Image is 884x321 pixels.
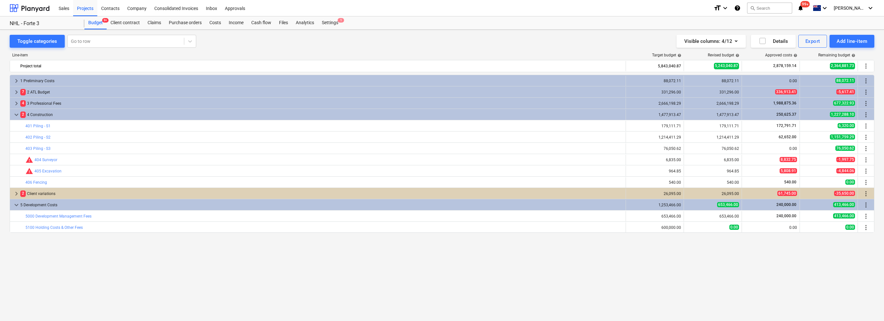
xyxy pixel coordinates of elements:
a: Purchase orders [165,16,206,29]
span: 8,832.75 [780,157,797,162]
i: keyboard_arrow_down [721,4,729,12]
a: Cash flow [247,16,275,29]
span: -35,650.00 [834,191,855,196]
span: keyboard_arrow_down [13,111,20,119]
div: 2,666,198.29 [687,101,739,106]
div: Visible columns : 4/12 [684,37,738,45]
a: 404 Surveyor [34,158,57,162]
span: 1,988,875.36 [773,101,797,105]
span: More actions [862,133,870,141]
a: 403 Piling - S3 [25,146,51,151]
span: 413,466.00 [833,213,855,219]
a: Costs [206,16,225,29]
div: Remaining budget [818,53,855,57]
a: 401 Piling - S1 [25,124,51,128]
div: 0.00 [745,225,797,230]
div: 76,050.62 [687,146,739,151]
span: 99+ [801,1,810,7]
div: Approved costs [765,53,797,57]
a: Budget9+ [84,16,107,29]
span: 2,364,881.73 [830,63,855,69]
span: help [850,53,855,57]
div: 26,095.00 [629,191,681,196]
span: 172,791.71 [776,123,797,128]
span: 2 [20,190,26,197]
a: Claims [144,16,165,29]
span: 9+ [102,18,109,23]
a: Income [225,16,247,29]
span: keyboard_arrow_right [13,190,20,198]
div: 540.00 [629,180,681,185]
span: 0.00 [845,180,855,185]
span: More actions [862,100,870,107]
div: 2 ATL Budget [20,87,623,97]
span: 7 [20,89,26,95]
div: 653,466.00 [687,214,739,219]
div: 88,072.11 [629,79,681,83]
a: Client contract [107,16,144,29]
i: format_size [714,4,721,12]
div: Details [759,37,788,45]
span: 61,745.00 [777,191,797,196]
div: 1,477,913.47 [629,112,681,117]
div: 1 Preliminary Costs [20,76,623,86]
div: NHL - Forte 3 [10,20,77,27]
div: 2,666,198.29 [629,101,681,106]
span: 5,808.91 [780,168,797,173]
span: help [792,53,797,57]
span: More actions [862,156,870,164]
span: 1 [338,18,344,23]
div: Export [805,37,820,45]
span: Committed costs exceed revised budget [25,156,33,164]
div: 3 Professional Fees [20,98,623,109]
i: Knowledge base [734,4,741,12]
div: 1,214,411.29 [629,135,681,140]
span: keyboard_arrow_right [13,77,20,85]
span: More actions [862,179,870,186]
div: 26,095.00 [687,191,739,196]
span: [PERSON_NAME] [834,5,866,11]
span: 653,466.00 [717,202,739,207]
button: Toggle categories [10,35,65,48]
span: More actions [862,224,870,231]
div: 331,296.00 [687,90,739,94]
span: More actions [862,212,870,220]
span: -5,617.41 [836,89,855,94]
div: 964.85 [687,169,739,173]
div: Project total [20,61,623,71]
span: More actions [862,167,870,175]
span: More actions [862,122,870,130]
span: 2 [20,112,26,118]
div: Budget [84,16,107,29]
span: 240,000.00 [776,202,797,207]
span: More actions [862,62,870,70]
button: Add line-item [830,35,874,48]
a: 405 Excavation [34,169,62,173]
div: 5,843,040.87 [629,61,681,71]
span: 413,466.00 [833,202,855,207]
span: keyboard_arrow_right [13,100,20,107]
span: 540.00 [783,180,797,184]
span: help [734,53,739,57]
span: More actions [862,145,870,152]
span: keyboard_arrow_right [13,88,20,96]
div: 540.00 [687,180,739,185]
span: More actions [862,201,870,209]
div: Client variations [20,189,623,199]
div: 5 Development Costs [20,200,623,210]
a: 5000 Development Management Fees [25,214,91,219]
div: 76,050.62 [629,146,681,151]
div: 179,111.71 [687,124,739,128]
span: search [750,5,755,11]
span: More actions [862,190,870,198]
button: Visible columns:4/12 [677,35,746,48]
a: 402 Piling - S2 [25,135,51,140]
div: 88,072.11 [687,79,739,83]
div: Add line-item [837,37,867,45]
div: 1,253,466.00 [629,203,681,207]
div: Revised budget [708,53,739,57]
div: 6,835.00 [687,158,739,162]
